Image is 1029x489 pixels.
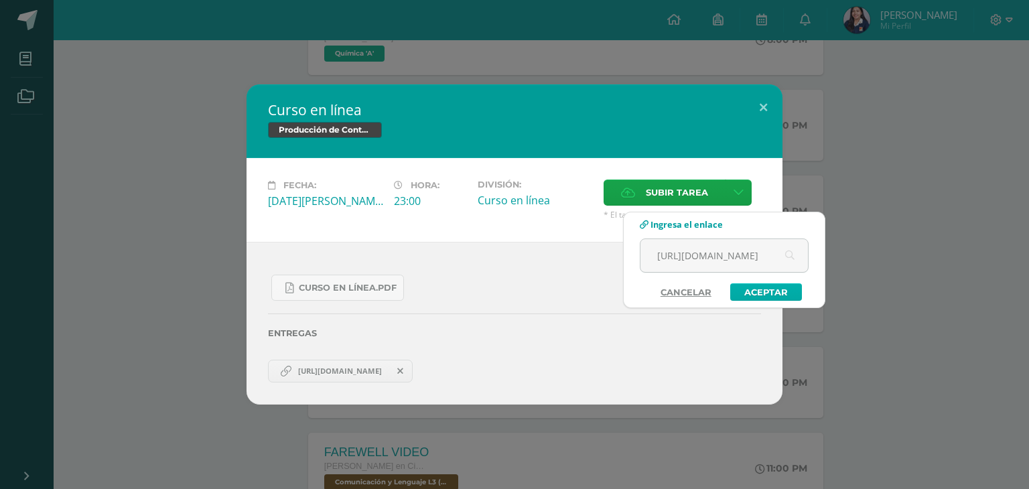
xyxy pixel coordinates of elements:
span: Fecha: [283,180,316,190]
label: Entregas [268,328,761,338]
a: Curso en línea.pdf [271,275,404,301]
div: Curso en línea [478,193,593,208]
span: * El tamaño máximo permitido es 50 MB [604,209,761,220]
a: Cancelar [647,283,725,301]
span: [URL][DOMAIN_NAME] [291,366,389,376]
span: Subir tarea [646,180,708,205]
a: Aceptar [730,283,802,301]
span: Producción de Contenidos Digitales [268,122,382,138]
div: 23:00 [394,194,467,208]
div: [DATE][PERSON_NAME] [268,194,383,208]
h2: Curso en línea [268,100,761,119]
span: Remover entrega [389,364,412,378]
span: Curso en línea.pdf [299,283,397,293]
label: División: [478,180,593,190]
a: https://kateringonzalezz.my.canva.site/ [268,360,413,382]
input: Ej. www.google.com [640,239,808,272]
span: Ingresa el enlace [650,218,723,230]
span: Hora: [411,180,439,190]
button: Close (Esc) [744,84,782,130]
